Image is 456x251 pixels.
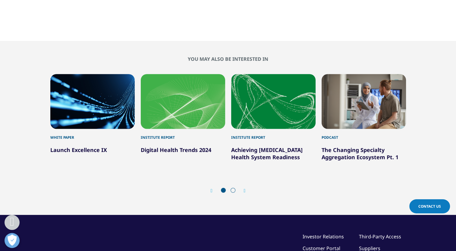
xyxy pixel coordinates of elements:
[322,146,398,161] a: The Changing Specialty Aggregation Ecosystem Pt. 1
[5,233,20,248] button: Open Preferences
[211,188,219,194] div: Previous slide
[50,74,135,161] div: 1 / 6
[322,74,406,161] div: 4 / 6
[50,146,107,153] a: Launch Excellence IX
[303,233,344,240] a: Investor Relations
[418,204,441,209] span: Contact Us
[359,233,401,240] a: Third-Party Access
[238,188,246,194] div: Next slide
[141,146,211,153] a: Digital Health Trends 2024
[322,129,406,140] div: Podcast
[50,56,406,62] h2: You may also be interested in
[141,74,225,161] div: 2 / 6
[409,199,450,213] a: Contact Us
[50,129,135,140] div: White Paper
[231,74,316,161] div: 3 / 6
[141,129,225,140] div: Institute Report
[231,146,303,161] a: Achieving [MEDICAL_DATA] Health System Readiness
[231,129,316,140] div: Institute Report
